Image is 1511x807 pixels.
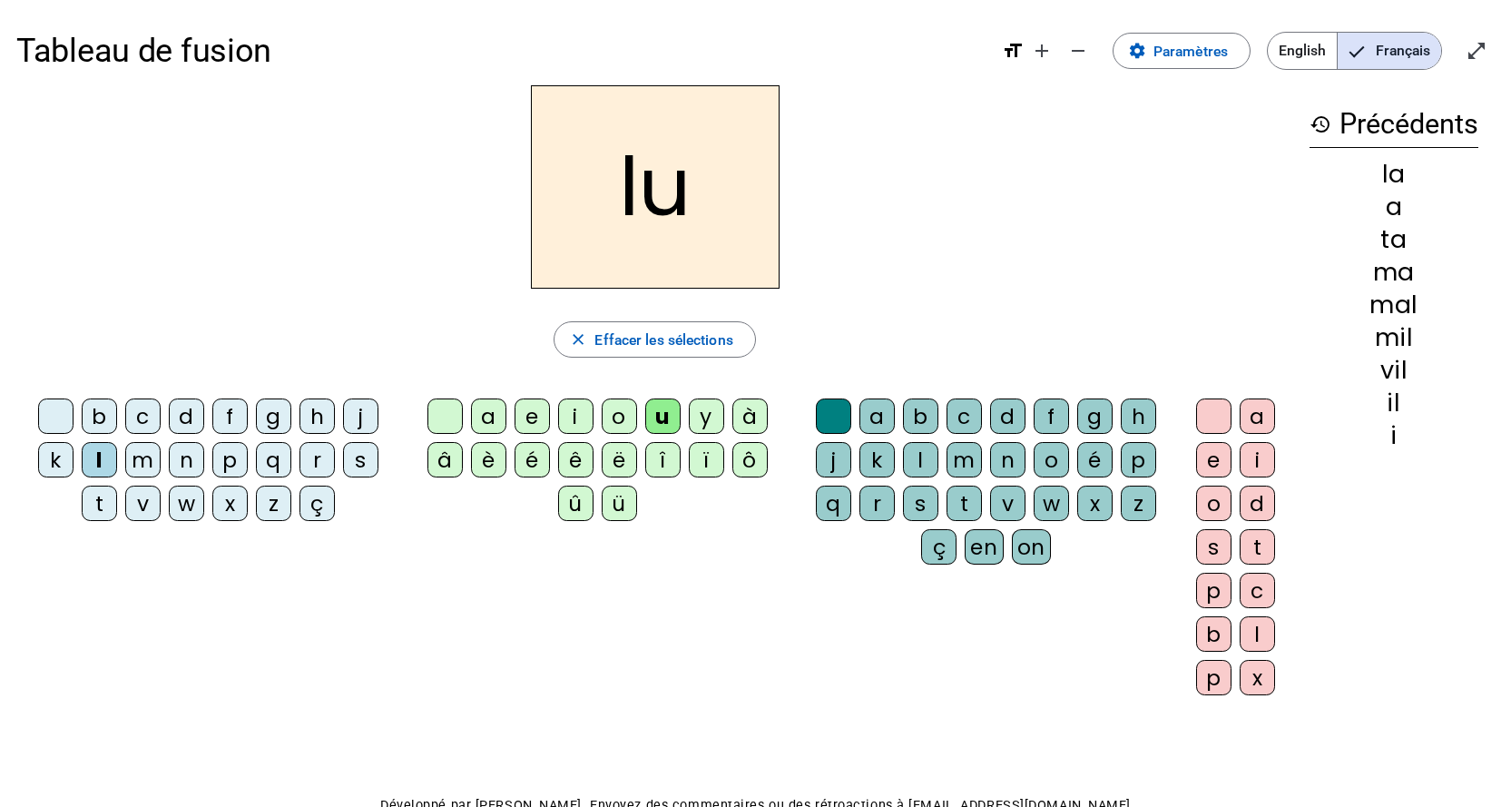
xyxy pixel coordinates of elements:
[299,399,335,434] div: h
[1310,194,1478,219] div: a
[990,486,1025,521] div: v
[256,442,291,477] div: q
[1077,442,1113,477] div: é
[732,399,768,434] div: à
[1002,40,1024,62] mat-icon: format_size
[645,442,681,477] div: î
[689,399,724,434] div: y
[1310,358,1478,382] div: vil
[1034,486,1069,521] div: w
[82,486,117,521] div: t
[921,529,957,565] div: ç
[1240,616,1275,652] div: l
[1310,113,1331,135] mat-icon: history
[816,486,851,521] div: q
[343,442,378,477] div: s
[125,399,161,434] div: c
[965,529,1003,565] div: en
[1310,390,1478,415] div: il
[471,442,506,477] div: è
[1067,40,1089,62] mat-icon: remove
[515,442,550,477] div: é
[569,330,587,349] mat-icon: close
[1196,442,1231,477] div: e
[299,486,335,521] div: ç
[212,399,248,434] div: f
[1310,325,1478,349] div: mil
[990,442,1025,477] div: n
[16,18,986,84] h1: Tableau de fusion
[1310,260,1478,284] div: ma
[1031,40,1053,62] mat-icon: add
[125,486,161,521] div: v
[1310,423,1478,448] div: i
[471,399,506,434] div: a
[903,486,938,521] div: s
[169,399,204,434] div: d
[1268,33,1337,69] span: English
[1128,42,1146,60] mat-icon: settings
[859,442,895,477] div: k
[594,328,732,352] span: Effacer les sélections
[1196,486,1231,521] div: o
[82,399,117,434] div: b
[1466,40,1487,62] mat-icon: open_in_full
[1121,486,1156,521] div: z
[602,399,637,434] div: o
[1240,529,1275,565] div: t
[1240,442,1275,477] div: i
[903,399,938,434] div: b
[947,399,982,434] div: c
[947,442,982,477] div: m
[558,399,594,434] div: i
[1338,33,1441,69] span: Français
[903,442,938,477] div: l
[1240,660,1275,695] div: x
[1196,573,1231,608] div: p
[1240,486,1275,521] div: d
[1240,573,1275,608] div: c
[1196,660,1231,695] div: p
[256,486,291,521] div: z
[1240,399,1275,434] div: a
[125,442,161,477] div: m
[1310,292,1478,317] div: mal
[38,442,74,477] div: k
[1077,486,1113,521] div: x
[1121,399,1156,434] div: h
[212,486,248,521] div: x
[343,399,378,434] div: j
[689,442,724,477] div: ï
[1196,529,1231,565] div: s
[1113,33,1251,69] button: Paramètres
[816,442,851,477] div: j
[1267,32,1442,70] mat-button-toggle-group: Language selection
[602,486,637,521] div: ü
[1310,162,1478,186] div: la
[947,486,982,521] div: t
[1077,399,1113,434] div: g
[1310,227,1478,251] div: ta
[1458,33,1495,69] button: Entrer en plein écran
[1153,39,1228,64] span: Paramètres
[515,399,550,434] div: e
[602,442,637,477] div: ë
[1034,442,1069,477] div: o
[256,399,291,434] div: g
[732,442,768,477] div: ô
[169,442,204,477] div: n
[1034,399,1069,434] div: f
[558,486,594,521] div: û
[169,486,204,521] div: w
[212,442,248,477] div: p
[82,442,117,477] div: l
[1121,442,1156,477] div: p
[531,85,780,289] h2: lu
[1012,529,1051,565] div: on
[990,399,1025,434] div: d
[859,486,895,521] div: r
[1310,102,1478,148] h3: Précédents
[859,399,895,434] div: a
[1060,33,1096,69] button: Diminuer la taille de la police
[1196,616,1231,652] div: b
